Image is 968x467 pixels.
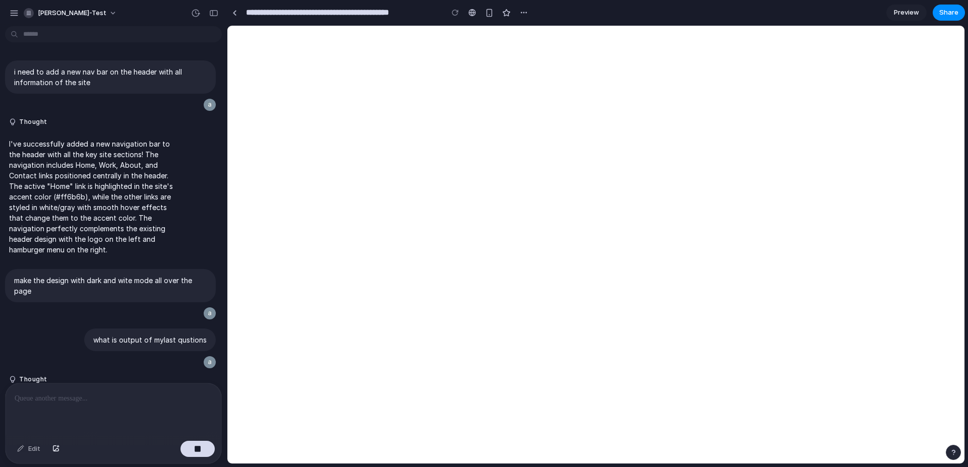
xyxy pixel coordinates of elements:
[227,26,964,463] iframe: To enrich screen reader interactions, please activate Accessibility in Grammarly extension settings
[939,8,958,18] span: Share
[933,5,965,21] button: Share
[14,66,207,88] p: i need to add a new nav bar on the header with all information of the site
[886,5,927,21] a: Preview
[20,5,122,21] button: [PERSON_NAME]-test
[93,335,207,345] p: what is output of mylast qustions
[14,275,207,296] p: make the design with dark and wite mode all over the page
[9,139,177,255] p: I've successfully added a new navigation bar to the header with all the key site sections! The na...
[894,8,919,18] span: Preview
[6,383,221,437] div: To enrich screen reader interactions, please activate Accessibility in Grammarly extension settings
[38,8,106,18] span: [PERSON_NAME]-test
